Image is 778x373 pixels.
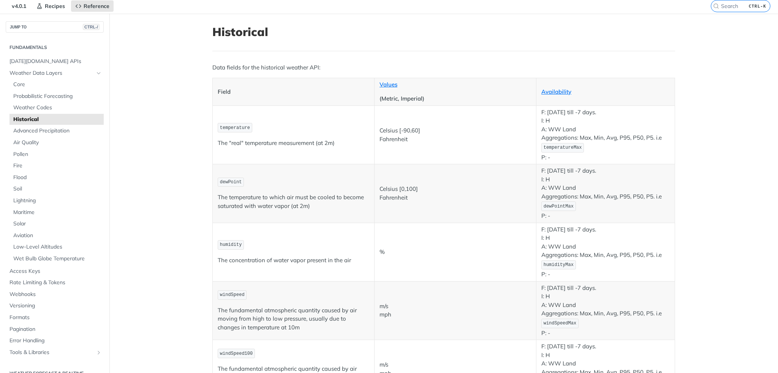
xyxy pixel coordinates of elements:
p: F: [DATE] till -7 days. I: H A: WW Land Aggregations: Max, Min, Avg, P95, P50, P5. i.e P: - [541,108,670,162]
a: Flood [9,172,104,183]
span: Core [13,81,102,88]
span: Tools & Libraries [9,349,94,356]
span: Reference [84,3,109,9]
span: Soil [13,185,102,193]
span: Pollen [13,151,102,158]
span: Weather Codes [13,104,102,112]
a: [DATE][DOMAIN_NAME] APIs [6,56,104,67]
span: Historical [13,116,102,123]
p: The temperature to which air must be cooled to become saturated with water vapor (at 2m) [218,193,369,210]
p: Field [218,88,369,96]
a: Availability [541,88,571,95]
p: Celsius [-90,60] Fahrenheit [380,126,531,143]
span: Probabilistic Forecasting [13,93,102,100]
span: Air Quality [13,139,102,146]
span: Webhooks [9,291,102,298]
h1: Historical [212,25,675,39]
button: JUMP TOCTRL-/ [6,21,104,33]
span: Fire [13,162,102,170]
span: windSpeedMax [544,321,576,326]
span: humidityMax [544,262,574,268]
span: Maritime [13,209,102,216]
svg: Search [713,3,719,9]
a: Aviation [9,230,104,241]
a: Solar [9,218,104,230]
a: Formats [6,312,104,323]
a: Recipes [32,0,69,12]
a: Historical [9,114,104,125]
span: temperatureMax [544,145,582,150]
a: Pagination [6,324,104,335]
span: Versioning [9,302,102,310]
a: Soil [9,183,104,195]
span: Access Keys [9,268,102,275]
span: Weather Data Layers [9,69,94,77]
span: windSpeed [220,292,245,297]
a: Wet Bulb Globe Temperature [9,253,104,264]
p: Data fields for the historical weather API: [212,63,675,72]
span: Lightning [13,197,102,205]
p: The concentration of water vapor present in the air [218,256,369,265]
a: Weather Codes [9,102,104,113]
span: humidity [220,242,242,247]
span: Advanced Precipitation [13,127,102,135]
a: Tools & LibrariesShow subpages for Tools & Libraries [6,347,104,358]
a: Values [380,81,397,88]
a: Probabilistic Forecasting [9,91,104,102]
p: (Metric, Imperial) [380,94,531,103]
a: Pollen [9,149,104,160]
button: Hide subpages for Weather Data Layers [96,70,102,76]
button: Show subpages for Tools & Libraries [96,349,102,356]
a: Webhooks [6,289,104,300]
span: Recipes [45,3,65,9]
a: Advanced Precipitation [9,125,104,137]
span: v4.0.1 [8,0,30,12]
a: Versioning [6,300,104,312]
a: Weather Data LayersHide subpages for Weather Data Layers [6,68,104,79]
p: % [380,248,531,257]
a: Rate Limiting & Tokens [6,277,104,288]
kbd: CTRL-K [747,2,768,10]
span: windSpeed100 [220,351,253,356]
a: Error Handling [6,335,104,346]
a: Lightning [9,195,104,206]
span: Rate Limiting & Tokens [9,279,102,286]
a: Low-Level Altitudes [9,241,104,253]
span: Solar [13,220,102,228]
a: Reference [71,0,114,12]
p: F: [DATE] till -7 days. I: H A: WW Land Aggregations: Max, Min, Avg, P95, P50, P5. i.e P: - [541,284,670,337]
span: dewPoint [220,179,242,185]
p: m/s mph [380,302,531,319]
span: Pagination [9,326,102,333]
span: temperature [220,125,250,131]
span: Flood [13,174,102,181]
span: Aviation [13,232,102,239]
p: F: [DATE] till -7 days. I: H A: WW Land Aggregations: Max, Min, Avg, P95, P50, P5. i.e P: - [541,167,670,220]
span: CTRL-/ [83,24,100,30]
span: Error Handling [9,337,102,345]
a: Fire [9,160,104,172]
span: [DATE][DOMAIN_NAME] APIs [9,58,102,65]
h2: Fundamentals [6,44,104,51]
span: Wet Bulb Globe Temperature [13,255,102,263]
span: Low-Level Altitudes [13,243,102,251]
a: Maritime [9,207,104,218]
span: Formats [9,314,102,321]
p: F: [DATE] till -7 days. I: H A: WW Land Aggregations: Max, Min, Avg, P95, P50, P5. i.e P: - [541,225,670,279]
a: Air Quality [9,137,104,148]
p: The fundamental atmospheric quantity caused by air moving from high to low pressure, usually due ... [218,306,369,332]
p: Celsius [0,100] Fahrenheit [380,185,531,202]
p: The "real" temperature measurement (at 2m) [218,139,369,148]
span: dewPointMax [544,204,574,209]
a: Core [9,79,104,90]
a: Access Keys [6,266,104,277]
